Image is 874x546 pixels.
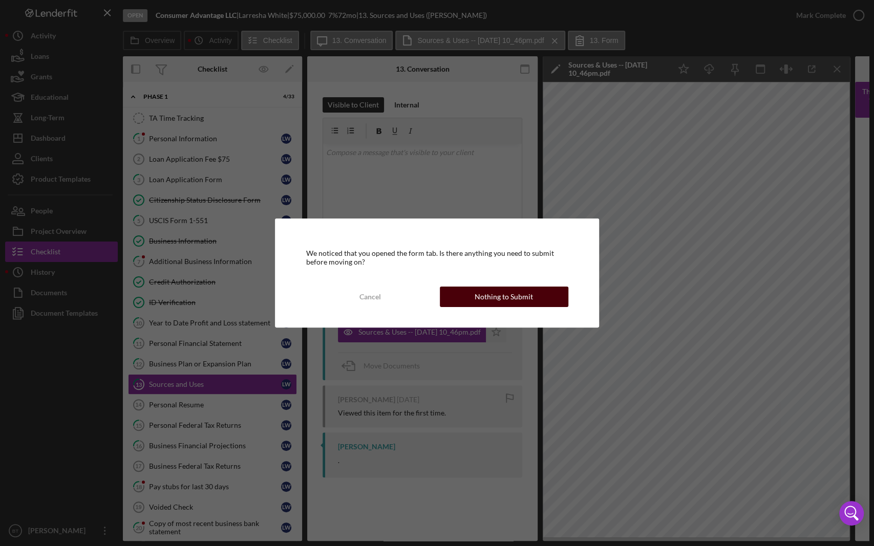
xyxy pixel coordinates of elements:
div: We noticed that you opened the form tab. Is there anything you need to submit before moving on? [306,249,568,266]
div: Nothing to Submit [475,287,533,307]
button: Cancel [306,287,434,307]
button: Nothing to Submit [440,287,568,307]
div: Cancel [359,287,381,307]
div: Open Intercom Messenger [839,501,864,526]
